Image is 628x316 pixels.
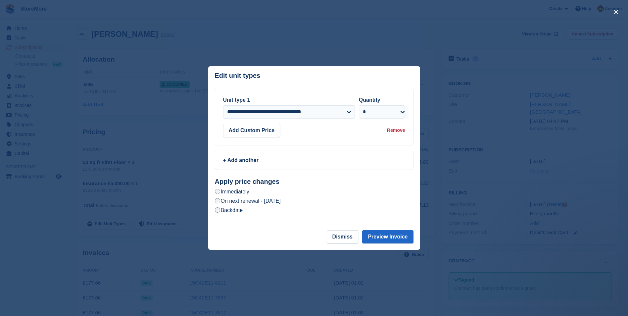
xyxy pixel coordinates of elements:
[362,230,413,243] button: Preview Invoice
[215,188,249,195] label: Immediately
[215,198,220,203] input: On next renewal - [DATE]
[215,197,281,204] label: On next renewal - [DATE]
[215,151,413,170] a: + Add another
[223,124,280,137] button: Add Custom Price
[611,7,621,17] button: close
[327,230,358,243] button: Dismiss
[215,207,243,214] label: Backdate
[387,127,405,134] div: Remove
[215,72,261,79] p: Edit unit types
[359,97,380,103] label: Quantity
[215,207,220,213] input: Backdate
[215,178,280,185] strong: Apply price changes
[215,189,220,194] input: Immediately
[223,156,405,164] div: + Add another
[223,97,250,103] label: Unit type 1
